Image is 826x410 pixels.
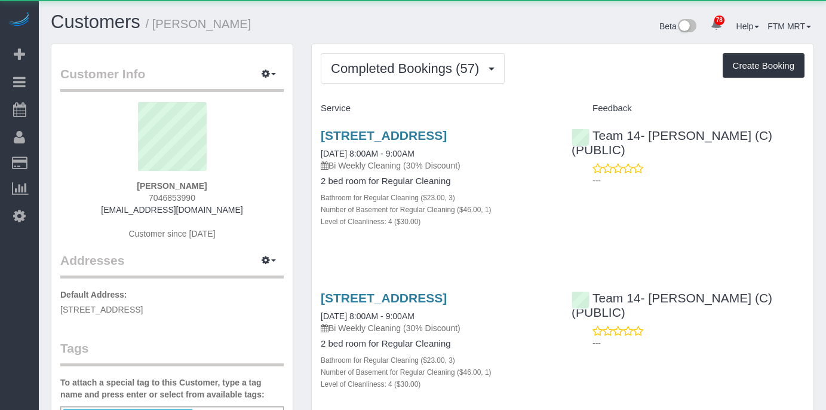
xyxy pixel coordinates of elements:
[60,377,284,400] label: To attach a special tag to this Customer, type a tag name and press enter or select from availabl...
[321,322,554,334] p: Bi Weekly Cleaning (30% Discount)
[321,368,492,377] small: Number of Basement for Regular Cleaning ($46.00, 1)
[331,61,485,76] span: Completed Bookings (57)
[677,19,696,35] img: New interface
[321,149,414,158] a: [DATE] 8:00AM - 9:00AM
[137,181,207,191] strong: [PERSON_NAME]
[736,22,760,31] a: Help
[321,356,455,365] small: Bathroom for Regular Cleaning ($23.00, 3)
[149,193,195,203] span: 7046853990
[321,311,414,321] a: [DATE] 8:00AM - 9:00AM
[321,380,420,388] small: Level of Cleanliness: 4 ($30.00)
[321,160,554,172] p: Bi Weekly Cleaning (30% Discount)
[128,229,215,238] span: Customer since [DATE]
[714,16,724,25] span: 78
[592,337,804,349] p: ---
[321,206,492,214] small: Number of Basement for Regular Cleaning ($46.00, 1)
[572,128,772,157] a: Team 14- [PERSON_NAME] (C) (PUBLIC)
[321,53,505,84] button: Completed Bookings (57)
[659,22,696,31] a: Beta
[572,103,804,114] h4: Feedback
[592,175,804,186] p: ---
[7,12,31,29] img: Automaid Logo
[723,53,804,78] button: Create Booking
[60,305,143,314] span: [STREET_ADDRESS]
[767,22,811,31] a: FTM MRT
[60,339,284,366] legend: Tags
[321,103,554,114] h4: Service
[321,128,447,142] a: [STREET_ADDRESS]
[60,65,284,92] legend: Customer Info
[321,339,554,349] h4: 2 bed room for Regular Cleaning
[321,176,554,186] h4: 2 bed room for Regular Cleaning
[705,12,728,38] a: 78
[321,291,447,305] a: [STREET_ADDRESS]
[146,17,251,30] small: / [PERSON_NAME]
[572,291,772,319] a: Team 14- [PERSON_NAME] (C) (PUBLIC)
[321,194,455,202] small: Bathroom for Regular Cleaning ($23.00, 3)
[51,11,140,32] a: Customers
[321,218,420,226] small: Level of Cleanliness: 4 ($30.00)
[101,205,242,215] a: [EMAIL_ADDRESS][DOMAIN_NAME]
[60,289,127,301] label: Default Address:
